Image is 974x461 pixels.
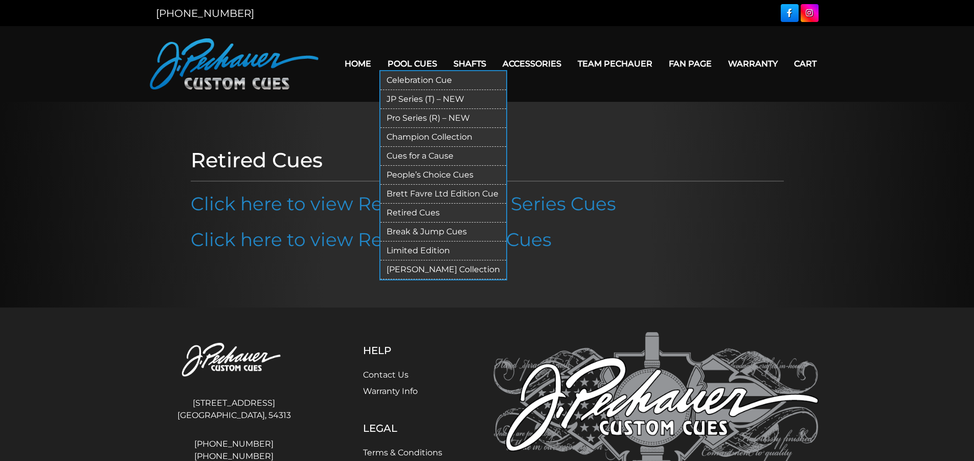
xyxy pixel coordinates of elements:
[720,51,786,77] a: Warranty
[191,148,784,172] h1: Retired Cues
[380,147,506,166] a: Cues for a Cause
[363,448,442,457] a: Terms & Conditions
[380,109,506,128] a: Pro Series (R) – NEW
[445,51,494,77] a: Shafts
[363,370,409,380] a: Contact Us
[380,204,506,223] a: Retired Cues
[363,386,418,396] a: Warranty Info
[380,185,506,204] a: Brett Favre Ltd Edition Cue
[786,51,825,77] a: Cart
[191,228,552,251] a: Click here to view Retired Limited Cues
[150,38,319,90] img: Pechauer Custom Cues
[156,332,312,389] img: Pechauer Custom Cues
[380,90,506,109] a: JP Series (T) – NEW
[363,344,442,357] h5: Help
[380,260,506,279] a: [PERSON_NAME] Collection
[570,51,661,77] a: Team Pechauer
[379,51,445,77] a: Pool Cues
[191,192,616,215] a: Click here to view Retired JP & Pro Series Cues
[380,166,506,185] a: People’s Choice Cues
[156,7,254,19] a: [PHONE_NUMBER]
[380,242,506,260] a: Limited Edition
[156,438,312,450] a: [PHONE_NUMBER]
[380,223,506,242] a: Break & Jump Cues
[380,71,506,90] a: Celebration Cue
[156,393,312,426] address: [STREET_ADDRESS] [GEOGRAPHIC_DATA], 54313
[363,422,442,434] h5: Legal
[336,51,379,77] a: Home
[380,128,506,147] a: Champion Collection
[494,51,570,77] a: Accessories
[661,51,720,77] a: Fan Page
